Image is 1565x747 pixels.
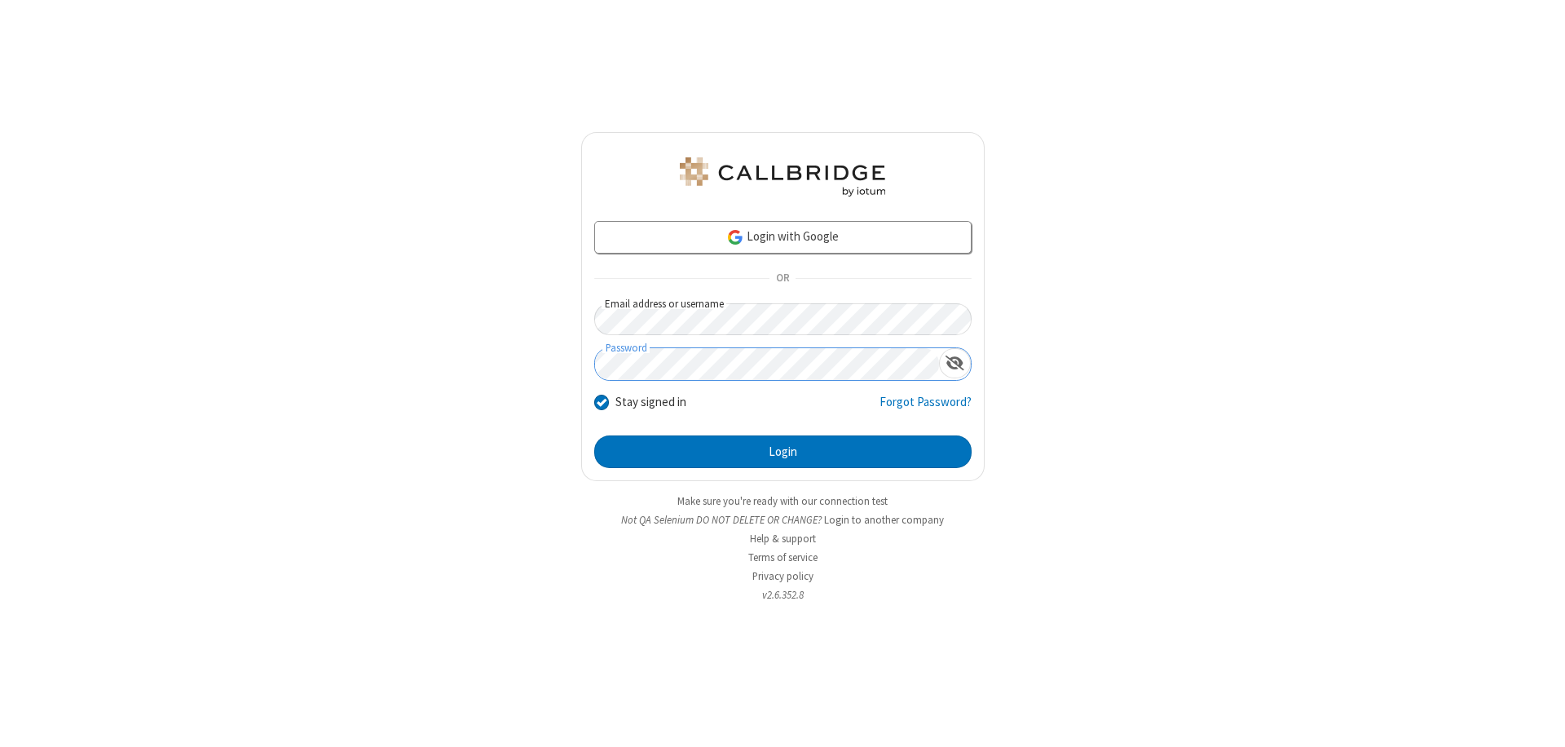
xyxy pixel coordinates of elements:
a: Terms of service [748,550,818,564]
a: Privacy policy [752,569,813,583]
input: Password [595,348,939,380]
input: Email address or username [594,303,972,335]
div: Show password [939,348,971,378]
a: Login with Google [594,221,972,254]
button: Login to another company [824,512,944,528]
a: Make sure you're ready with our connection test [677,494,888,508]
a: Forgot Password? [879,393,972,424]
li: v2.6.352.8 [581,587,985,603]
li: Not QA Selenium DO NOT DELETE OR CHANGE? [581,512,985,528]
button: Login [594,435,972,468]
span: OR [769,267,796,290]
img: google-icon.png [726,228,744,246]
img: QA Selenium DO NOT DELETE OR CHANGE [677,157,888,197]
label: Stay signed in [615,393,686,412]
a: Help & support [750,532,816,546]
